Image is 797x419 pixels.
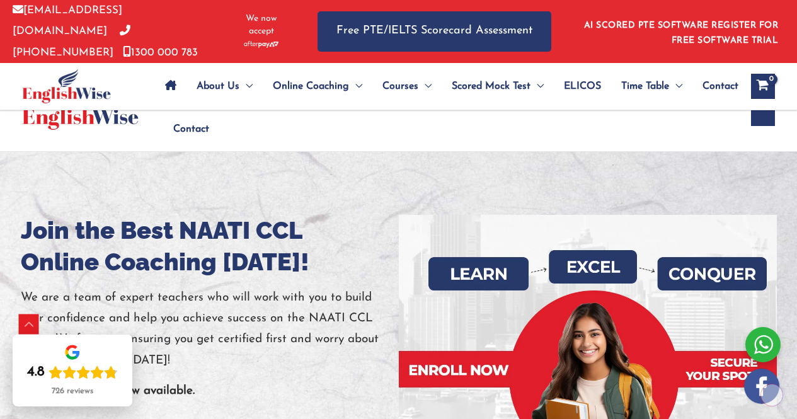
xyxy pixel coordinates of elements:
img: white-facebook.png [744,369,779,404]
h1: Join the Best NAATI CCL Online Coaching [DATE]! [21,215,399,278]
span: Menu Toggle [349,64,362,108]
a: Time TableMenu Toggle [611,64,692,108]
div: 4.8 [27,364,45,381]
span: Scored Mock Test [452,64,530,108]
div: Rating: 4.8 out of 5 [27,364,118,381]
a: CoursesMenu Toggle [372,64,442,108]
p: We are a team of expert teachers who will work with you to build your confidence and help you ach... [21,287,399,371]
a: Contact [163,107,209,151]
a: Contact [692,64,738,108]
div: 726 reviews [52,386,93,396]
a: About UsMenu Toggle [186,64,263,108]
span: Contact [173,107,209,151]
span: Contact [702,64,738,108]
img: cropped-ew-logo [22,69,111,103]
a: Free PTE/IELTS Scorecard Assessment [318,11,551,51]
a: 1300 000 783 [123,47,198,58]
a: Online CoachingMenu Toggle [263,64,372,108]
a: [PHONE_NUMBER] [13,26,130,57]
span: About Us [197,64,239,108]
span: Courses [382,64,418,108]
span: Time Table [621,64,669,108]
aside: Header Widget 1 [576,11,784,52]
a: ELICOS [554,64,611,108]
span: Menu Toggle [669,64,682,108]
span: Menu Toggle [239,64,253,108]
a: AI SCORED PTE SOFTWARE REGISTER FOR FREE SOFTWARE TRIAL [584,21,779,45]
span: We now accept [236,13,286,38]
nav: Site Navigation: Main Menu [155,64,738,108]
span: Menu Toggle [530,64,544,108]
img: Afterpay-Logo [244,41,278,48]
span: ELICOS [564,64,601,108]
a: View Shopping Cart, empty [751,74,775,99]
a: Scored Mock TestMenu Toggle [442,64,554,108]
span: Online Coaching [273,64,349,108]
b: is now available. [106,385,195,397]
a: [EMAIL_ADDRESS][DOMAIN_NAME] [13,5,122,37]
span: Menu Toggle [418,64,432,108]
